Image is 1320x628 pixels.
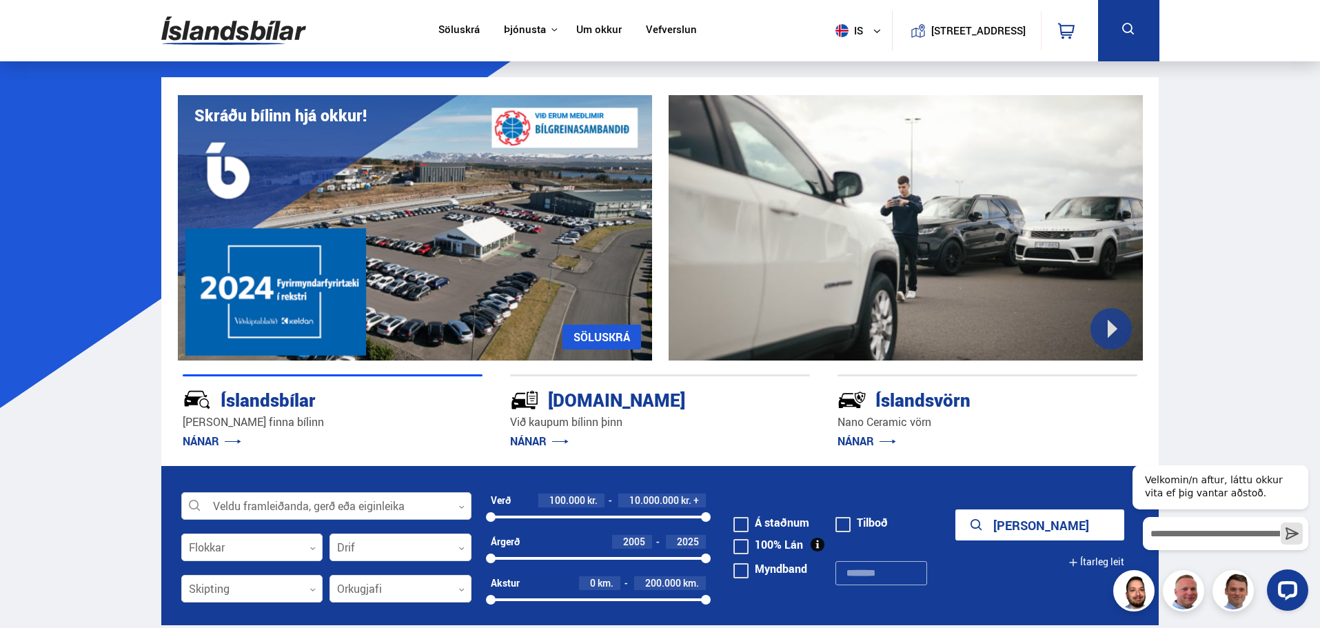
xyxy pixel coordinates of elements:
span: km. [683,578,699,589]
label: Myndband [733,563,807,574]
div: Verð [491,495,511,506]
span: km. [598,578,613,589]
label: Á staðnum [733,517,809,528]
button: [STREET_ADDRESS] [937,25,1021,37]
img: -Svtn6bYgwAsiwNX.svg [837,385,866,414]
img: tr5P-W3DuiFaO7aO.svg [510,385,539,414]
span: 2005 [623,535,645,548]
h1: Skráðu bílinn hjá okkur! [194,106,367,125]
div: Íslandsbílar [183,387,434,411]
img: nhp88E3Fdnt1Opn2.png [1115,572,1157,614]
div: Íslandsvörn [837,387,1088,411]
label: Tilboð [835,517,888,528]
label: 100% Lán [733,539,803,550]
iframe: LiveChat chat widget [1121,440,1314,622]
a: Vefverslun [646,23,697,38]
p: Við kaupum bílinn þinn [510,414,810,430]
img: G0Ugv5HjCgRt.svg [161,8,306,53]
div: Árgerð [491,536,520,547]
a: NÁNAR [510,434,569,449]
a: [STREET_ADDRESS] [900,11,1033,50]
span: is [830,24,864,37]
p: [PERSON_NAME] finna bílinn [183,414,483,430]
span: 10.000.000 [629,494,679,507]
div: [DOMAIN_NAME] [510,387,761,411]
span: 100.000 [549,494,585,507]
span: 2025 [677,535,699,548]
div: Akstur [491,578,520,589]
button: Ítarleg leit [1068,547,1124,578]
img: eKx6w-_Home_640_.png [178,95,652,361]
a: SÖLUSKRÁ [562,325,641,350]
button: [PERSON_NAME] [955,509,1124,540]
a: NÁNAR [183,434,241,449]
a: NÁNAR [837,434,896,449]
button: Þjónusta [504,23,546,37]
span: 0 [590,576,596,589]
img: JRvxyua_JYH6wB4c.svg [183,385,212,414]
span: kr. [587,495,598,506]
p: Nano Ceramic vörn [837,414,1137,430]
a: Um okkur [576,23,622,38]
span: kr. [681,495,691,506]
span: + [693,495,699,506]
span: 200.000 [645,576,681,589]
button: is [830,10,892,51]
a: Söluskrá [438,23,480,38]
img: svg+xml;base64,PHN2ZyB4bWxucz0iaHR0cDovL3d3dy53My5vcmcvMjAwMC9zdmciIHdpZHRoPSI1MTIiIGhlaWdodD0iNT... [835,24,849,37]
